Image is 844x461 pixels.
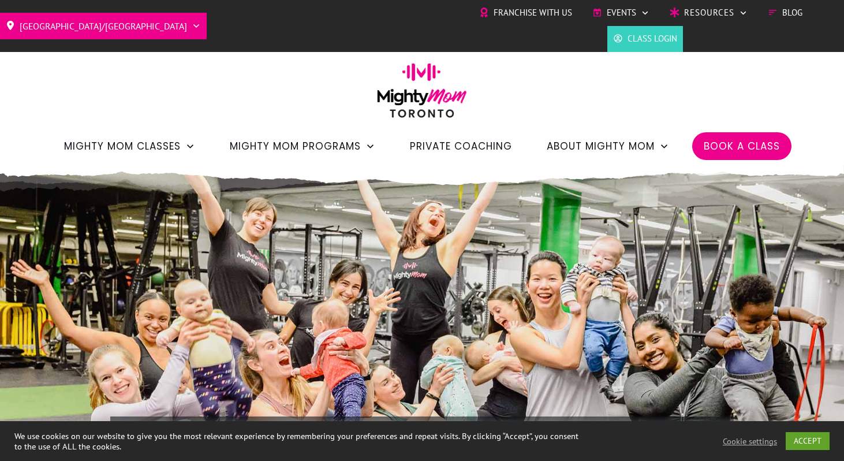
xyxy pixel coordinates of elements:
span: Resources [684,4,734,21]
span: Mighty Mom Programs [230,136,361,156]
a: Events [592,4,649,21]
a: Cookie settings [723,436,777,447]
span: Class Login [628,30,677,47]
a: Private Coaching [410,136,512,156]
a: Book a Class [704,136,780,156]
span: About Mighty Mom [547,136,655,156]
span: Franchise with Us [494,4,572,21]
span: Events [607,4,636,21]
span: Mighty Mom Classes [64,136,181,156]
a: Mighty Mom Programs [230,136,375,156]
span: Blog [782,4,802,21]
a: [GEOGRAPHIC_DATA]/[GEOGRAPHIC_DATA] [6,17,201,35]
div: We use cookies on our website to give you the most relevant experience by remembering your prefer... [14,431,585,452]
a: Class Login [613,30,677,47]
span: [GEOGRAPHIC_DATA]/[GEOGRAPHIC_DATA] [20,17,187,35]
a: ACCEPT [786,432,830,450]
a: About Mighty Mom [547,136,669,156]
img: mightymom-logo-toronto [371,63,473,126]
a: Blog [768,4,802,21]
a: Resources [670,4,748,21]
a: Franchise with Us [479,4,572,21]
a: Mighty Mom Classes [64,136,195,156]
